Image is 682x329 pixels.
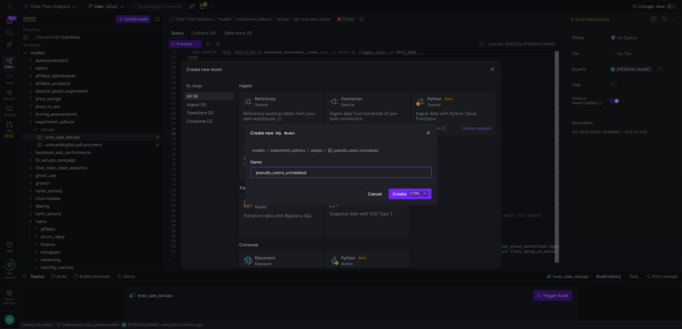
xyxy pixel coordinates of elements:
span: SQL Model [274,130,297,136]
button: setups [309,147,324,154]
span: pseudo_users_unmasked [334,148,378,153]
button: models [251,147,267,154]
span: setups [311,148,323,153]
span: Cancel [368,191,382,196]
h3: Create new [251,130,297,135]
span: models [252,148,265,153]
span: Create [393,191,427,196]
button: experiment_adhocs [269,147,307,154]
span: experiment_adhocs [270,148,305,153]
button: pseudo_users_unmasked [326,147,380,154]
button: Createctrl⏎ [388,188,431,199]
button: Cancel [364,188,386,199]
span: Name [251,159,262,164]
kbd: ⏎ [422,191,427,196]
kbd: ctrl [409,191,421,196]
